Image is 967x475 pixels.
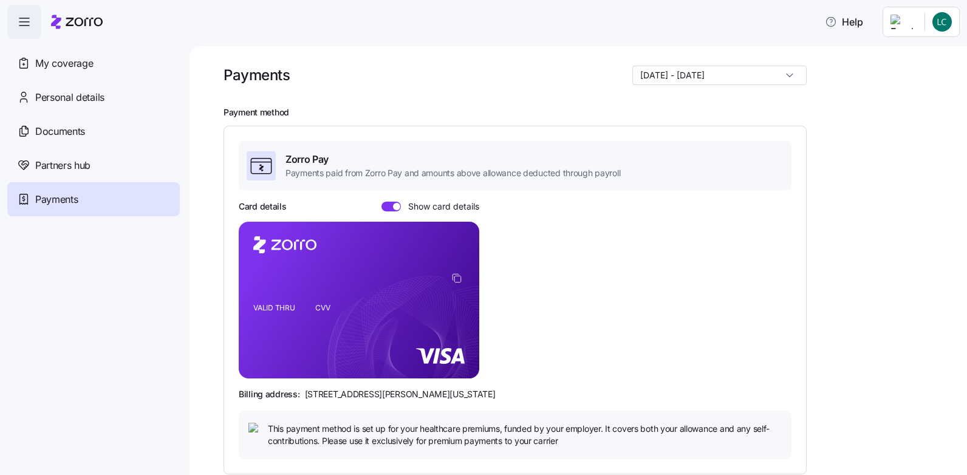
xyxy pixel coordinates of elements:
span: This payment method is set up for your healthcare premiums, funded by your employer. It covers bo... [268,423,782,448]
a: Payments [7,182,180,216]
span: Personal details [35,90,104,105]
a: My coverage [7,46,180,80]
span: My coverage [35,56,93,71]
a: Documents [7,114,180,148]
span: Payments paid from Zorro Pay and amounts above allowance deducted through payroll [285,167,620,179]
span: Documents [35,124,85,139]
span: [STREET_ADDRESS][PERSON_NAME][US_STATE] [305,388,496,400]
span: Partners hub [35,158,91,173]
span: Payments [35,192,78,207]
h3: Card details [239,200,287,213]
tspan: CVV [315,304,330,313]
img: aa08532ec09fb9adffadff08c74dbd86 [932,12,952,32]
span: Zorro Pay [285,152,620,167]
button: Help [815,10,873,34]
a: Personal details [7,80,180,114]
a: Partners hub [7,148,180,182]
img: icon bulb [248,423,263,437]
button: copy-to-clipboard [451,273,462,284]
h2: Payment method [224,107,950,118]
h1: Payments [224,66,290,84]
img: Employer logo [890,15,915,29]
span: Help [825,15,863,29]
tspan: VALID THRU [253,304,295,313]
span: Billing address: [239,388,300,400]
span: Show card details [401,202,479,211]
